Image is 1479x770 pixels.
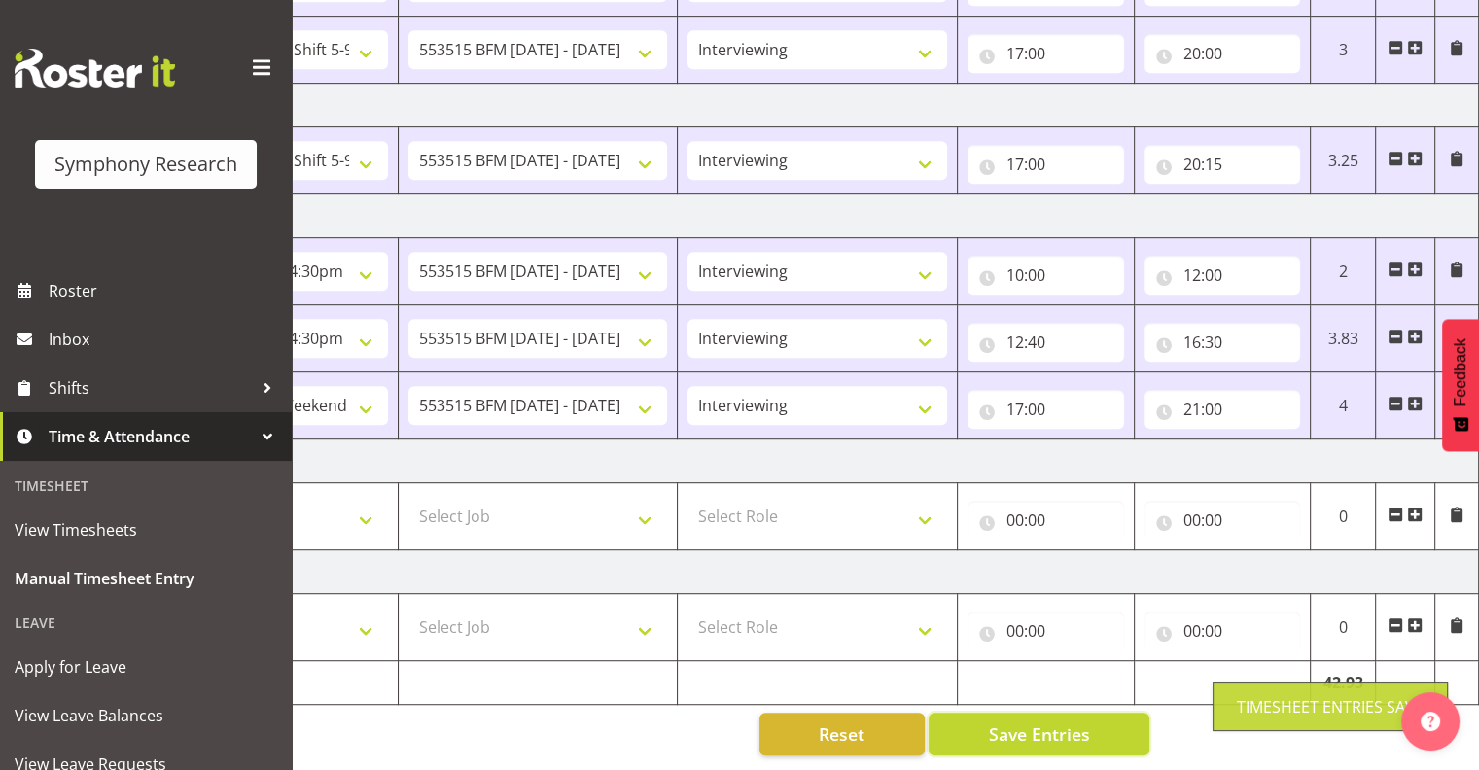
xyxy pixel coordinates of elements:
a: Apply for Leave [5,643,287,691]
a: View Timesheets [5,506,287,554]
input: Click to select... [968,34,1124,73]
div: Timesheet [5,466,287,506]
span: Feedback [1452,338,1469,406]
input: Click to select... [1144,501,1301,540]
span: Inbox [49,325,282,354]
input: Click to select... [968,501,1124,540]
input: Click to select... [1144,390,1301,429]
td: [DATE] [119,84,1479,127]
td: 0 [1311,594,1376,661]
div: Timesheet Entries Save [1237,695,1424,718]
td: [DATE] [119,550,1479,594]
td: 0 [1311,483,1376,550]
button: Reset [759,713,925,755]
input: Click to select... [1144,256,1301,295]
span: Manual Timesheet Entry [15,564,277,593]
button: Save Entries [929,713,1149,755]
span: Roster [49,276,282,305]
img: Rosterit website logo [15,49,175,87]
input: Click to select... [968,323,1124,362]
img: help-xxl-2.png [1421,712,1440,731]
span: View Timesheets [15,515,277,544]
input: Click to select... [1144,323,1301,362]
a: View Leave Balances [5,691,287,740]
span: Apply for Leave [15,652,277,682]
td: 2 [1311,238,1376,305]
td: [DATE] [119,439,1479,483]
input: Click to select... [1144,145,1301,184]
input: Click to select... [968,390,1124,429]
td: 3.83 [1311,305,1376,372]
td: 4 [1311,372,1376,439]
td: 42.93 [1311,661,1376,705]
span: Reset [819,721,864,747]
span: View Leave Balances [15,701,277,730]
input: Click to select... [1144,612,1301,650]
button: Feedback - Show survey [1442,319,1479,451]
input: Click to select... [968,256,1124,295]
td: [DATE] [119,194,1479,238]
td: 3.25 [1311,127,1376,194]
input: Click to select... [968,612,1124,650]
input: Click to select... [968,145,1124,184]
span: Save Entries [988,721,1089,747]
a: Manual Timesheet Entry [5,554,287,603]
span: Shifts [49,373,253,402]
span: Time & Attendance [49,422,253,451]
input: Click to select... [1144,34,1301,73]
div: Symphony Research [54,150,237,179]
td: 3 [1311,17,1376,84]
div: Leave [5,603,287,643]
